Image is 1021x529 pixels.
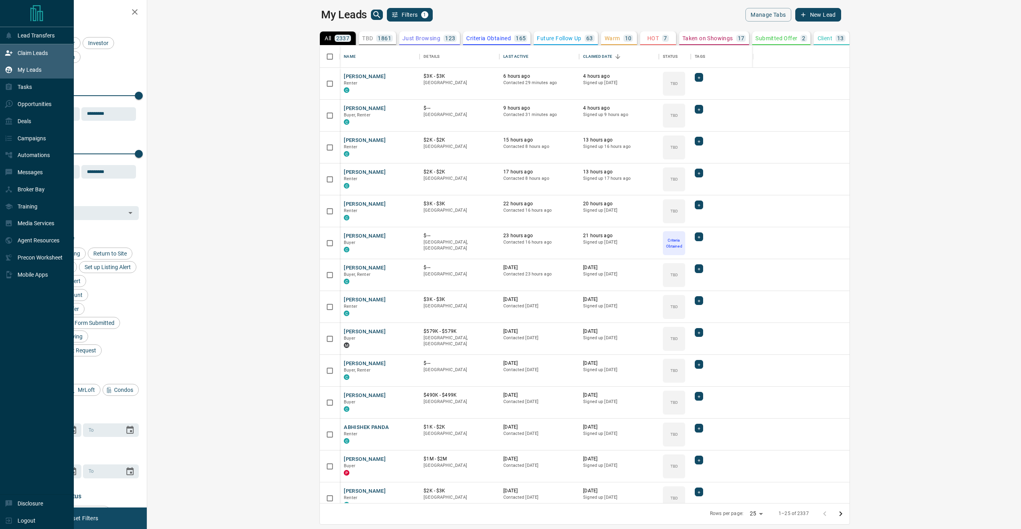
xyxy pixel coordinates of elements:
[583,392,655,399] p: [DATE]
[424,399,495,405] p: [GEOGRAPHIC_DATA]
[698,169,700,177] span: +
[424,175,495,182] p: [GEOGRAPHIC_DATA]
[75,387,98,393] span: MrLoft
[503,456,575,462] p: [DATE]
[387,8,433,22] button: Filters1
[802,35,805,41] p: 2
[424,73,495,80] p: $3K - $3K
[344,431,357,437] span: Renter
[695,296,703,305] div: +
[695,392,703,401] div: +
[344,232,386,240] button: [PERSON_NAME]
[503,392,575,399] p: [DATE]
[26,8,139,18] h2: Filters
[424,239,495,252] p: [GEOGRAPHIC_DATA], [GEOGRAPHIC_DATA]
[670,399,678,405] p: TBD
[445,35,455,41] p: 123
[583,328,655,335] p: [DATE]
[344,240,355,245] span: Buyer
[424,201,495,207] p: $3K - $3K
[670,304,678,310] p: TBD
[424,232,495,239] p: $---
[503,137,575,144] p: 15 hours ago
[79,261,136,273] div: Set up Listing Alert
[111,387,136,393] span: Condos
[91,250,130,257] span: Return to Site
[698,392,700,400] span: +
[344,272,371,277] span: Buyer, Renter
[583,456,655,462] p: [DATE]
[344,183,349,189] div: condos.ca
[583,296,655,303] p: [DATE]
[344,406,349,412] div: condos.ca
[336,35,350,41] p: 2337
[670,463,678,469] p: TBD
[344,304,357,309] span: Renter
[344,495,357,500] span: Renter
[102,384,139,396] div: Condos
[698,456,700,464] span: +
[583,494,655,501] p: Signed up [DATE]
[424,462,495,469] p: [GEOGRAPHIC_DATA]
[583,462,655,469] p: Signed up [DATE]
[344,399,355,405] span: Buyer
[85,40,111,46] span: Investor
[83,37,114,49] div: Investor
[583,105,655,112] p: 4 hours ago
[503,264,575,271] p: [DATE]
[755,35,797,41] p: Submitted Offer
[695,424,703,433] div: +
[795,8,841,22] button: New Lead
[695,488,703,496] div: +
[583,169,655,175] p: 13 hours ago
[695,169,703,177] div: +
[344,488,386,495] button: [PERSON_NAME]
[424,488,495,494] p: $2K - $3K
[583,73,655,80] p: 4 hours ago
[344,279,349,284] div: condos.ca
[695,328,703,337] div: +
[503,494,575,501] p: Contacted [DATE]
[424,271,495,277] p: [GEOGRAPHIC_DATA]
[503,462,575,469] p: Contacted [DATE]
[698,105,700,113] span: +
[66,384,101,396] div: MrLoft
[503,328,575,335] p: [DATE]
[698,201,700,209] span: +
[424,494,495,501] p: [GEOGRAPHIC_DATA]
[344,144,357,149] span: Renter
[344,208,357,213] span: Renter
[710,510,743,517] p: Rows per page:
[344,463,355,468] span: Buyer
[344,264,386,272] button: [PERSON_NAME]
[670,208,678,214] p: TBD
[344,215,349,220] div: condos.ca
[503,232,575,239] p: 23 hours ago
[695,137,703,146] div: +
[670,144,678,150] p: TBD
[682,35,733,41] p: Taken on Showings
[344,311,349,316] div: condos.ca
[122,422,138,438] button: Choose date
[503,303,575,309] p: Contacted [DATE]
[625,35,632,41] p: 10
[344,105,386,112] button: [PERSON_NAME]
[579,45,659,68] div: Claimed Date
[424,360,495,367] p: $---
[503,488,575,494] p: [DATE]
[583,232,655,239] p: 21 hours ago
[583,45,612,68] div: Claimed Date
[503,431,575,437] p: Contacted [DATE]
[698,328,700,336] span: +
[88,248,132,260] div: Return to Site
[424,45,440,68] div: Details
[344,328,386,336] button: [PERSON_NAME]
[371,10,383,20] button: search button
[583,175,655,182] p: Signed up 17 hours ago
[503,45,528,68] div: Last Active
[420,45,499,68] div: Details
[659,45,691,68] div: Status
[670,495,678,501] p: TBD
[503,144,575,150] p: Contacted 8 hours ago
[503,239,575,246] p: Contacted 16 hours ago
